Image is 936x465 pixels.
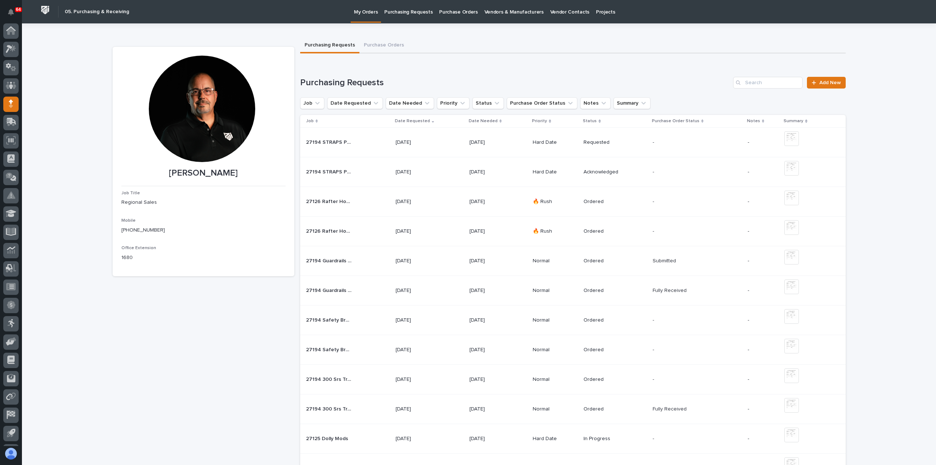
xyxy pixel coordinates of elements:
[653,434,656,442] p: -
[386,97,434,109] button: Date Needed
[306,138,353,146] p: 27194 STRAPS POCKETS & POSTS
[300,394,846,424] tr: 27194 300 Srs Track Ext & Stops27194 300 Srs Track Ext & Stops [DATE][DATE]NormalOrderedFully Rec...
[121,218,136,223] span: Mobile
[16,7,21,12] p: 64
[121,246,156,250] span: Office Extension
[653,316,656,323] p: -
[306,286,353,294] p: 27194 Guardrails & Trollies
[653,405,688,412] p: Fully Received
[396,288,441,294] p: [DATE]
[533,139,578,146] p: Hard Date
[300,187,846,217] tr: 27126 Rafter Hooks 1227126 Rafter Hooks 12 [DATE][DATE]🔥 RushOrdered-- -
[584,347,629,353] p: Ordered
[469,376,515,383] p: [DATE]
[533,169,578,175] p: Hard Date
[533,436,578,442] p: Hard Date
[748,199,779,205] p: -
[469,139,515,146] p: [DATE]
[819,80,841,85] span: Add New
[300,128,846,157] tr: 27194 STRAPS POCKETS & POSTS27194 STRAPS POCKETS & POSTS [DATE][DATE]Hard DateRequested-- -
[614,97,650,109] button: Summary
[121,191,140,195] span: Job Title
[306,434,350,442] p: 27125 Dolly Mods
[533,376,578,383] p: Normal
[469,169,515,175] p: [DATE]
[300,276,846,305] tr: 27194 Guardrails & Trollies27194 Guardrails & Trollies [DATE][DATE]NormalOrderedFully ReceivedFul...
[653,286,688,294] p: Fully Received
[653,197,656,205] p: -
[306,405,353,412] p: 27194 300 Srs Track Ext & Stops
[306,168,353,175] p: 27194 STRAPS POCKETS & POSTS
[748,376,779,383] p: -
[396,376,441,383] p: [DATE]
[533,317,578,323] p: Normal
[653,375,656,383] p: -
[65,9,129,15] h2: 05. Purchasing & Receiving
[748,169,779,175] p: -
[652,117,699,125] p: Purchase Order Status
[300,305,846,335] tr: 27194 Safety Brakes27194 Safety Brakes [DATE][DATE]NormalOrdered-- -
[653,345,656,353] p: -
[584,169,629,175] p: Acknowledged
[532,117,547,125] p: Priority
[653,168,656,175] p: -
[396,347,441,353] p: [DATE]
[300,97,324,109] button: Job
[396,436,441,442] p: [DATE]
[733,77,803,89] input: Search
[38,3,52,17] img: Workspace Logo
[469,347,515,353] p: [DATE]
[748,406,779,412] p: -
[584,376,629,383] p: Ordered
[584,406,629,412] p: Ordered
[306,227,353,235] p: 27126 Rafter Hooks 12
[748,317,779,323] p: -
[653,227,656,235] p: -
[469,288,515,294] p: [DATE]
[583,117,597,125] p: Status
[396,199,441,205] p: [DATE]
[584,288,629,294] p: Ordered
[396,406,441,412] p: [DATE]
[121,228,165,233] a: [PHONE_NUMBER]
[300,78,731,88] h1: Purchasing Requests
[533,406,578,412] p: Normal
[306,345,353,353] p: 27194 Safety Brakes
[533,347,578,353] p: Normal
[469,228,515,235] p: [DATE]
[748,288,779,294] p: -
[437,97,469,109] button: Priority
[748,258,779,264] p: -
[807,77,845,89] a: Add New
[396,169,441,175] p: [DATE]
[748,228,779,235] p: -
[306,117,314,125] p: Job
[469,436,515,442] p: [DATE]
[327,97,383,109] button: Date Requested
[748,139,779,146] p: -
[584,436,629,442] p: In Progress
[359,38,408,53] button: Purchase Orders
[396,228,441,235] p: [DATE]
[306,256,353,264] p: 27194 Guardrails & Trollies
[300,217,846,246] tr: 27126 Rafter Hooks 1227126 Rafter Hooks 12 [DATE][DATE]🔥 RushOrdered-- -
[747,117,760,125] p: Notes
[395,117,430,125] p: Date Requested
[584,228,629,235] p: Ordered
[584,258,629,264] p: Ordered
[653,138,656,146] p: -
[121,168,286,179] p: [PERSON_NAME]
[306,375,353,383] p: 27194 300 Srs Track Ext & Stops
[580,97,611,109] button: Notes
[469,258,515,264] p: [DATE]
[396,139,441,146] p: [DATE]
[300,365,846,394] tr: 27194 300 Srs Track Ext & Stops27194 300 Srs Track Ext & Stops [DATE][DATE]NormalOrdered-- -
[469,406,515,412] p: [DATE]
[3,446,19,461] button: users-avatar
[533,258,578,264] p: Normal
[396,258,441,264] p: [DATE]
[300,424,846,454] tr: 27125 Dolly Mods27125 Dolly Mods [DATE][DATE]Hard DateIn Progress-- -
[748,436,779,442] p: -
[396,317,441,323] p: [DATE]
